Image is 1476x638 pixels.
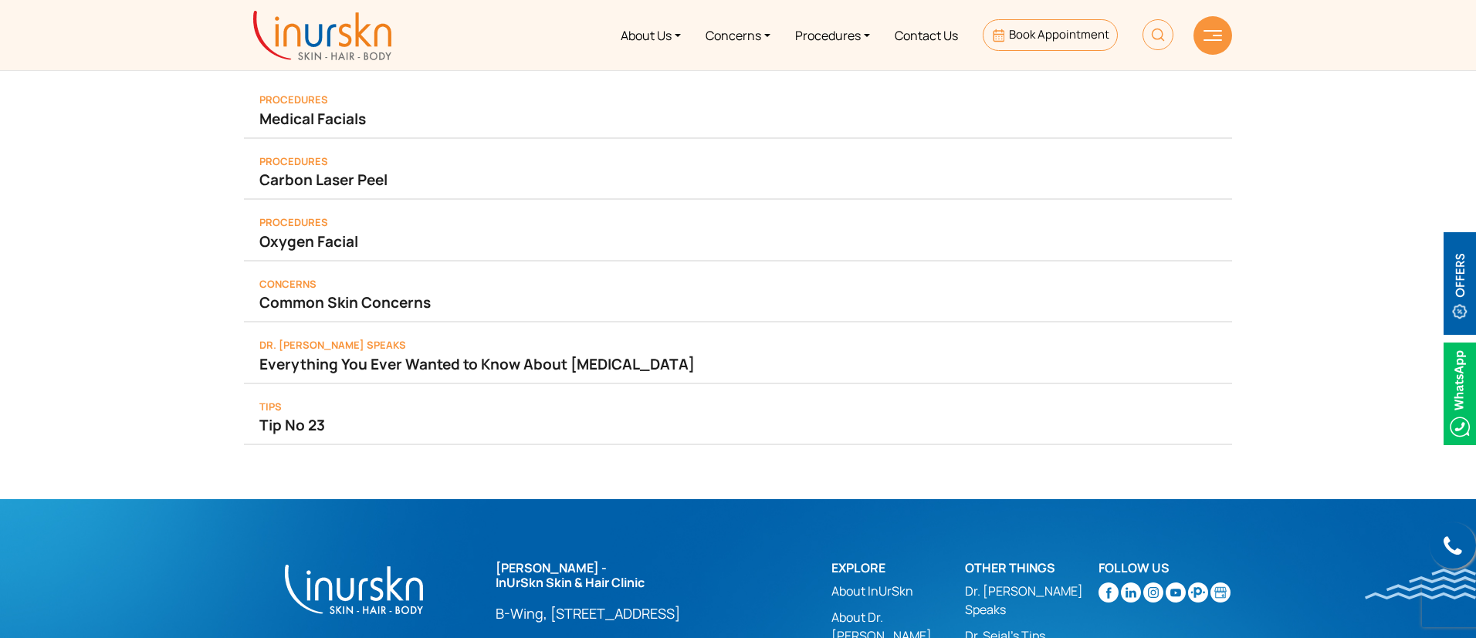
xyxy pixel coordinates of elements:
[259,108,1217,130] a: Medical Facials
[259,400,282,414] span: Tips
[1203,30,1222,41] img: hamLine.svg
[1365,569,1476,599] img: bluewave
[1188,582,1208,603] img: sejal-saheta-dermatologist
[259,169,1217,191] a: Carbon Laser Peel
[1009,26,1109,42] span: Book Appointment
[253,11,391,60] img: inurskn-logo
[783,6,882,64] a: Procedures
[259,292,1217,313] a: Common Skin Concerns
[259,353,1217,375] a: Everything You Ever Wanted to Know About [MEDICAL_DATA]
[496,604,751,623] a: B-Wing, [STREET_ADDRESS]
[608,6,693,64] a: About Us
[259,154,328,168] span: Procedures
[965,561,1099,576] h2: Other Things
[259,338,406,352] span: Dr. [PERSON_NAME] Speaks
[1099,582,1119,603] img: facebook
[259,414,1217,436] a: Tip No 23
[1444,232,1476,335] img: offerBt
[259,93,328,106] span: Procedures
[1143,19,1173,50] img: HeaderSearch
[259,231,1217,252] a: Oxygen Facial
[1444,383,1476,400] a: Whatsappicon
[983,19,1118,51] a: Book Appointment
[1210,582,1231,603] img: Skin-and-Hair-Clinic
[259,215,328,229] span: Procedures
[965,582,1099,619] a: Dr. [PERSON_NAME] Speaks
[1444,343,1476,445] img: Whatsappicon
[882,6,970,64] a: Contact Us
[1099,561,1232,576] h2: Follow Us
[1143,582,1163,603] img: instagram
[259,277,317,291] span: Concerns
[283,561,425,617] img: inurskn-footer-logo
[1166,582,1186,603] img: youtube
[831,561,965,576] h2: Explore
[831,582,965,600] a: About InUrSkn
[693,6,783,64] a: Concerns
[496,561,751,590] h2: [PERSON_NAME] - InUrSkn Skin & Hair Clinic
[1121,582,1141,603] img: linkedin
